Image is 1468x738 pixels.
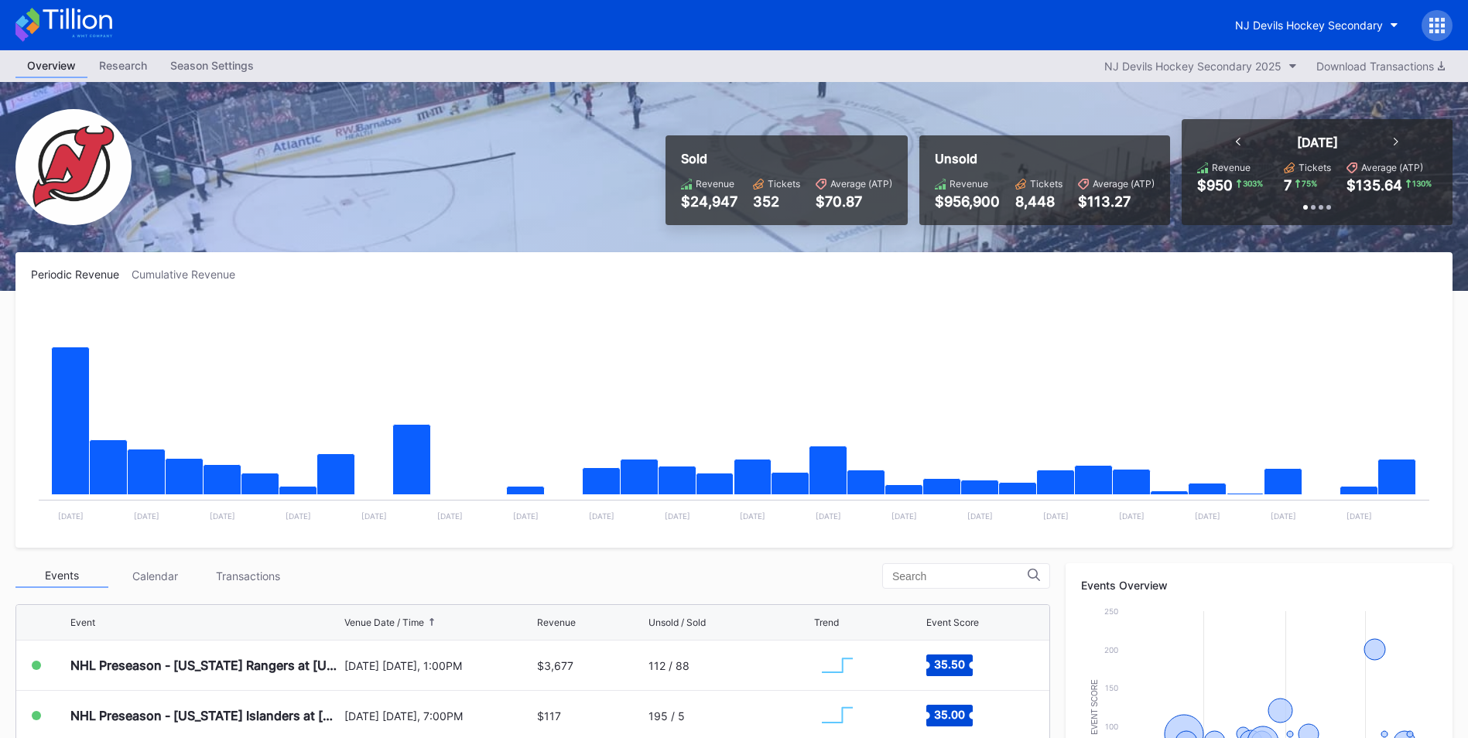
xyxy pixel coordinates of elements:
div: Transactions [201,564,294,588]
div: 352 [753,193,800,210]
svg: Chart title [31,300,1437,532]
div: $24,947 [681,193,737,210]
text: [DATE] [665,511,690,521]
div: Revenue [537,617,576,628]
text: [DATE] [210,511,235,521]
div: NJ Devils Hockey Secondary [1235,19,1383,32]
div: 130 % [1411,177,1433,190]
svg: Chart title [814,696,861,735]
div: NHL Preseason - [US_STATE] Islanders at [US_STATE] Devils [70,708,340,723]
text: [DATE] [1119,511,1145,521]
text: [DATE] [891,511,917,521]
div: Cumulative Revenue [132,268,248,281]
div: 75 % [1300,177,1319,190]
div: Research [87,54,159,77]
div: Revenue [1212,162,1251,173]
div: 112 / 88 [648,659,690,672]
div: NJ Devils Hockey Secondary 2025 [1104,60,1282,73]
div: 303 % [1241,177,1264,190]
text: Event Score [1090,679,1099,735]
div: Season Settings [159,54,265,77]
text: [DATE] [816,511,841,521]
a: Season Settings [159,54,265,78]
text: [DATE] [286,511,311,521]
div: Event Score [926,617,979,628]
div: [DATE] [DATE], 7:00PM [344,709,533,723]
div: Revenue [950,178,988,190]
a: Overview [15,54,87,78]
button: Download Transactions [1309,56,1453,77]
text: [DATE] [134,511,159,521]
div: $113.27 [1078,193,1155,210]
div: NHL Preseason - [US_STATE] Rangers at [US_STATE] Devils [70,658,340,673]
div: Average (ATP) [830,178,892,190]
text: [DATE] [1043,511,1069,521]
text: [DATE] [740,511,765,521]
div: $956,900 [935,193,1000,210]
div: Sold [681,151,892,166]
text: [DATE] [589,511,614,521]
input: Search [892,570,1028,583]
div: $950 [1197,177,1233,193]
text: [DATE] [1347,511,1372,521]
div: Unsold [935,151,1155,166]
div: Tickets [1030,178,1063,190]
text: [DATE] [513,511,539,521]
div: $3,677 [537,659,573,672]
div: Events [15,564,108,588]
text: 100 [1105,722,1118,731]
div: Average (ATP) [1093,178,1155,190]
text: [DATE] [58,511,84,521]
div: Tickets [1299,162,1331,173]
text: [DATE] [967,511,993,521]
button: NJ Devils Hockey Secondary 2025 [1097,56,1305,77]
text: 35.50 [934,658,965,671]
div: Periodic Revenue [31,268,132,281]
text: 250 [1104,606,1118,616]
div: Download Transactions [1316,60,1445,73]
text: [DATE] [1195,511,1220,521]
text: [DATE] [437,511,463,521]
div: 7 [1284,177,1292,193]
div: Unsold / Sold [648,617,706,628]
div: Events Overview [1081,579,1437,592]
text: 150 [1105,683,1118,692]
div: Tickets [768,178,800,190]
text: [DATE] [1271,511,1296,521]
div: Venue Date / Time [344,617,424,628]
text: 35.00 [934,708,965,721]
div: [DATE] [DATE], 1:00PM [344,659,533,672]
button: NJ Devils Hockey Secondary [1223,11,1410,39]
div: Average (ATP) [1361,162,1423,173]
text: [DATE] [361,511,387,521]
div: Event [70,617,95,628]
div: Calendar [108,564,201,588]
div: 195 / 5 [648,709,685,723]
div: Trend [814,617,839,628]
img: NJ_Devils_Hockey_Secondary.png [15,109,132,225]
div: Revenue [696,178,734,190]
div: 8,448 [1015,193,1063,210]
div: $70.87 [816,193,892,210]
text: 200 [1104,645,1118,654]
div: $135.64 [1347,177,1402,193]
a: Research [87,54,159,78]
div: [DATE] [1297,135,1338,150]
div: $117 [537,709,561,723]
svg: Chart title [814,646,861,685]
